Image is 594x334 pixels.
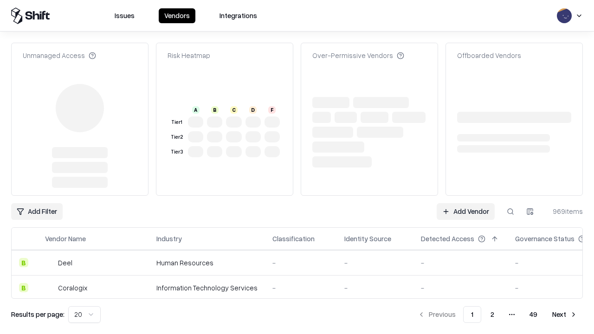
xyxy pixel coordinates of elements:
div: B [211,106,219,114]
div: D [249,106,257,114]
div: Human Resources [156,258,258,268]
div: Governance Status [515,234,575,244]
div: Unmanaged Access [23,51,96,60]
div: B [19,258,28,267]
div: - [344,283,406,293]
div: Vendor Name [45,234,86,244]
div: Over-Permissive Vendors [312,51,404,60]
div: Detected Access [421,234,474,244]
div: - [421,258,500,268]
a: Add Vendor [437,203,495,220]
nav: pagination [412,306,583,323]
div: Industry [156,234,182,244]
div: - [344,258,406,268]
div: - [272,283,329,293]
div: 969 items [546,206,583,216]
button: Integrations [214,8,263,23]
button: 1 [463,306,481,323]
img: Deel [45,258,54,267]
button: Issues [109,8,140,23]
button: 2 [483,306,502,323]
div: Identity Source [344,234,391,244]
button: Vendors [159,8,195,23]
div: Tier 3 [169,148,184,156]
button: Add Filter [11,203,63,220]
div: B [19,283,28,292]
div: F [268,106,276,114]
p: Results per page: [11,309,65,319]
div: Tier 1 [169,118,184,126]
button: Next [547,306,583,323]
div: Information Technology Services [156,283,258,293]
div: - [272,258,329,268]
button: 49 [522,306,545,323]
div: A [192,106,200,114]
div: Offboarded Vendors [457,51,521,60]
div: C [230,106,238,114]
div: - [421,283,500,293]
img: Coralogix [45,283,54,292]
div: Coralogix [58,283,87,293]
div: Classification [272,234,315,244]
div: Deel [58,258,72,268]
div: Tier 2 [169,133,184,141]
div: Risk Heatmap [168,51,210,60]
